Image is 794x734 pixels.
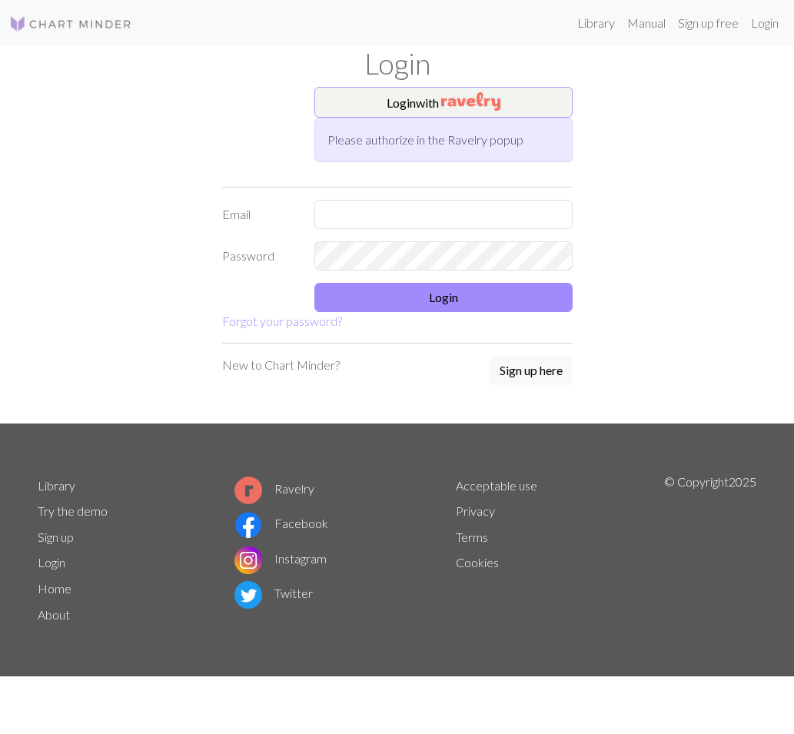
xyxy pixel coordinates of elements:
[9,15,132,33] img: Logo
[234,481,314,496] a: Ravelry
[314,283,573,312] button: Login
[222,356,340,374] p: New to Chart Minder?
[38,607,70,622] a: About
[441,92,500,111] img: Ravelry
[38,555,65,570] a: Login
[314,87,573,118] button: Loginwith
[314,118,573,162] div: Please authorize in the Ravelry popup
[38,581,71,596] a: Home
[621,8,672,38] a: Manual
[456,478,537,493] a: Acceptable use
[571,8,621,38] a: Library
[213,241,305,271] label: Password
[234,477,262,504] img: Ravelry logo
[745,8,785,38] a: Login
[234,516,328,530] a: Facebook
[456,555,499,570] a: Cookies
[38,478,75,493] a: Library
[456,530,488,544] a: Terms
[456,503,495,518] a: Privacy
[222,314,342,328] a: Forgot your password?
[38,503,108,518] a: Try the demo
[234,546,262,574] img: Instagram logo
[234,551,327,566] a: Instagram
[28,46,766,81] h1: Login
[234,511,262,539] img: Facebook logo
[490,356,573,385] button: Sign up here
[213,200,305,229] label: Email
[38,530,74,544] a: Sign up
[672,8,745,38] a: Sign up free
[234,581,262,609] img: Twitter logo
[664,473,756,628] p: © Copyright 2025
[490,356,573,387] a: Sign up here
[234,586,313,600] a: Twitter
